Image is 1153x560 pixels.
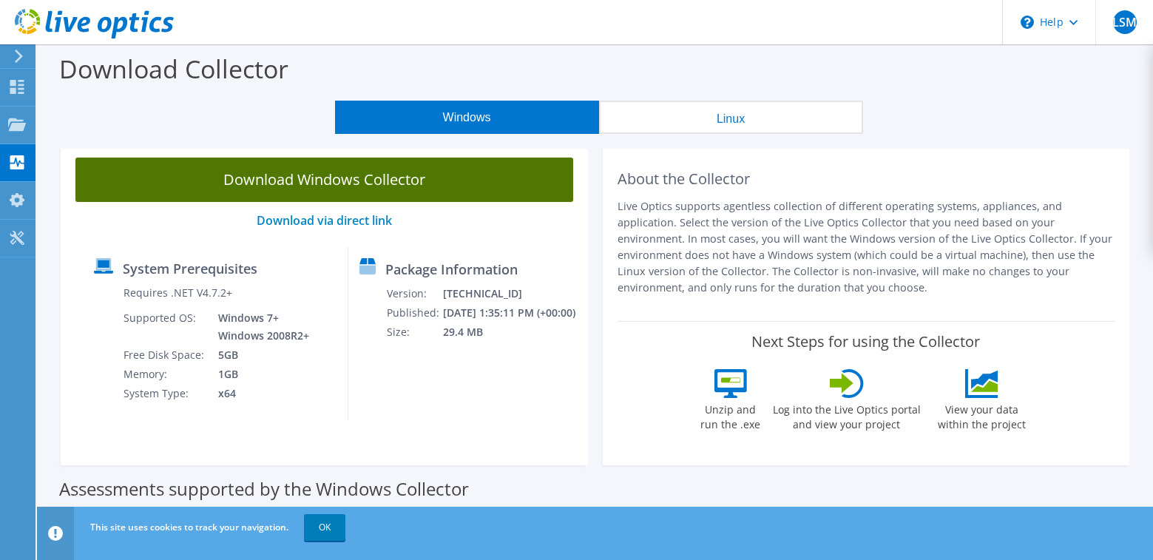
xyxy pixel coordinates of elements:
[385,262,518,277] label: Package Information
[697,398,765,432] label: Unzip and run the .exe
[123,261,257,276] label: System Prerequisites
[442,284,581,303] td: [TECHNICAL_ID]
[929,398,1035,432] label: View your data within the project
[123,365,207,384] td: Memory:
[442,303,581,323] td: [DATE] 1:35:11 PM (+00:00)
[123,384,207,403] td: System Type:
[207,384,312,403] td: x64
[90,521,288,533] span: This site uses cookies to track your navigation.
[124,286,232,300] label: Requires .NET V4.7.2+
[386,303,442,323] td: Published:
[772,398,922,432] label: Log into the Live Optics portal and view your project
[335,101,599,134] button: Windows
[442,323,581,342] td: 29.4 MB
[751,333,980,351] label: Next Steps for using the Collector
[123,345,207,365] td: Free Disk Space:
[75,158,573,202] a: Download Windows Collector
[386,323,442,342] td: Size:
[59,482,469,496] label: Assessments supported by the Windows Collector
[304,514,345,541] a: OK
[59,52,288,86] label: Download Collector
[618,170,1115,188] h2: About the Collector
[1113,10,1137,34] span: LSM
[1021,16,1034,29] svg: \n
[207,345,312,365] td: 5GB
[599,101,863,134] button: Linux
[386,284,442,303] td: Version:
[207,308,312,345] td: Windows 7+ Windows 2008R2+
[123,308,207,345] td: Supported OS:
[618,198,1115,296] p: Live Optics supports agentless collection of different operating systems, appliances, and applica...
[257,212,392,229] a: Download via direct link
[207,365,312,384] td: 1GB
